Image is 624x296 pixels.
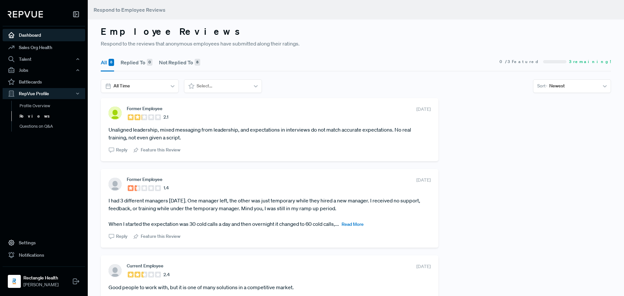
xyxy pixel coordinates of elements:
[109,126,431,141] article: Unaligned leadership, mixed messaging from leadership, and expectations in interviews do not matc...
[127,177,162,182] span: Former Employee
[23,275,58,281] strong: Rectangle Health
[127,106,162,111] span: Former Employee
[9,276,19,287] img: Rectangle Health
[109,59,114,66] div: 8
[3,29,85,41] a: Dashboard
[3,249,85,261] a: Notifications
[147,59,152,66] div: 0
[116,233,127,240] span: Reply
[94,6,165,13] span: Respond to Employee Reviews
[163,271,170,278] span: 2.4
[3,65,85,76] button: Jobs
[159,53,200,71] button: Not Replied To 8
[8,11,43,18] img: RepVue
[101,40,611,47] p: Respond to the reviews that anonymous employees have submitted along their ratings.
[3,76,85,88] a: Battlecards
[3,266,85,291] a: Rectangle HealthRectangle Health[PERSON_NAME]
[23,281,58,288] span: [PERSON_NAME]
[11,111,94,122] a: Reviews
[195,59,200,66] div: 8
[416,106,431,113] span: [DATE]
[141,233,180,240] span: Feature this Review
[3,88,85,99] button: RepVue Profile
[101,26,611,37] h3: Employee Reviews
[116,147,127,153] span: Reply
[342,221,364,227] span: Read More
[11,121,94,132] a: Questions on Q&A
[163,114,168,121] span: 2.1
[569,59,611,65] span: 3 remaining!
[163,185,169,191] span: 1.4
[109,283,431,291] article: Good people to work with, but it is one of many solutions in a competitive market.
[109,197,431,228] article: I had 3 different managers [DATE]. One manager left, the other was just temporary while they hire...
[3,237,85,249] a: Settings
[121,53,152,71] button: Replied To 0
[127,263,163,268] span: Current Employee
[416,263,431,270] span: [DATE]
[141,147,180,153] span: Feature this Review
[3,54,85,65] button: Talent
[537,83,547,89] span: Sort -
[500,59,540,65] span: 0 / 3 Featured
[11,101,94,111] a: Profile Overview
[3,41,85,54] a: Sales Org Health
[416,177,431,184] span: [DATE]
[101,53,114,71] button: All 8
